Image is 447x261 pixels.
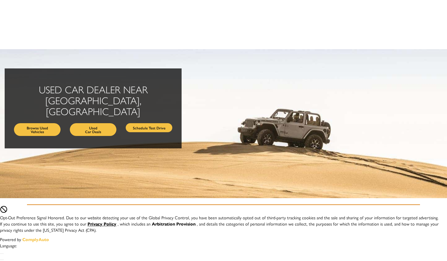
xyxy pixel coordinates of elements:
strong: Arbitration Provision [152,221,196,227]
a: Browse Used Vehicles [14,123,61,136]
a: ComplyAuto [22,236,49,242]
a: Schedule Test Drive [126,123,172,132]
a: Privacy Policy [88,221,118,227]
a: Used Car Deals [70,123,116,136]
h2: Used Car Dealer near [GEOGRAPHIC_DATA], [GEOGRAPHIC_DATA] [14,84,172,117]
u: Privacy Policy [88,221,116,227]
